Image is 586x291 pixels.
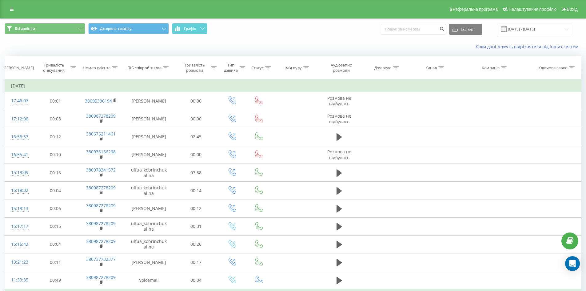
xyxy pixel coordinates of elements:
[381,24,446,35] input: Пошук за номером
[86,185,116,191] a: 380987278209
[39,63,69,73] div: Тривалість очікування
[11,131,27,143] div: 16:56:57
[174,200,218,217] td: 00:12
[86,131,116,137] a: 380676211461
[11,256,27,268] div: 13:21:23
[476,44,581,50] a: Коли дані можуть відрізнятися вiд інших систем
[85,98,112,104] a: 38095336194
[33,253,78,271] td: 00:11
[33,182,78,200] td: 00:04
[83,65,110,71] div: Номер клієнта
[86,167,116,173] a: 380978341572
[174,92,218,110] td: 00:00
[174,146,218,164] td: 00:00
[425,65,437,71] div: Канал
[538,65,568,71] div: Ключове слово
[224,63,238,73] div: Тип дзвінка
[5,23,85,34] button: Всі дзвінки
[124,128,174,146] td: [PERSON_NAME]
[374,65,392,71] div: Джерело
[11,167,27,179] div: 15:19:09
[174,110,218,128] td: 00:00
[11,113,27,125] div: 17:12:06
[184,26,196,31] span: Графік
[33,128,78,146] td: 00:12
[124,253,174,271] td: [PERSON_NAME]
[567,7,578,12] span: Вихід
[124,164,174,182] td: ulfua_kobrinchukalina
[127,65,161,71] div: ПІБ співробітника
[323,63,359,73] div: Аудіозапис розмови
[33,200,78,217] td: 00:06
[86,274,116,280] a: 380987278209
[124,271,174,289] td: Voicemail
[33,164,78,182] td: 00:16
[11,220,27,232] div: 15:17:17
[124,235,174,253] td: ulfua_kobrinchukalina
[86,220,116,226] a: 380987278209
[86,238,116,244] a: 380987278209
[86,113,116,119] a: 380987278209
[11,149,27,161] div: 16:55:41
[124,146,174,164] td: [PERSON_NAME]
[453,7,498,12] span: Реферальна програма
[565,256,580,271] div: Open Intercom Messenger
[124,92,174,110] td: [PERSON_NAME]
[11,274,27,286] div: 11:33:35
[124,200,174,217] td: [PERSON_NAME]
[124,217,174,235] td: ulfua_kobrinchukalina
[174,217,218,235] td: 00:31
[174,253,218,271] td: 00:17
[449,24,482,35] button: Експорт
[86,256,116,262] a: 380737732377
[11,95,27,107] div: 17:46:07
[33,271,78,289] td: 00:49
[327,95,351,107] span: Розмова не відбулась
[179,63,210,73] div: Тривалість розмови
[124,182,174,200] td: ulfua_kobrinchukalina
[11,184,27,196] div: 15:18:32
[174,128,218,146] td: 02:45
[172,23,207,34] button: Графік
[33,110,78,128] td: 00:08
[482,65,500,71] div: Кампанія
[251,65,264,71] div: Статус
[88,23,169,34] button: Джерела трафіку
[3,65,34,71] div: [PERSON_NAME]
[327,113,351,124] span: Розмова не відбулась
[174,235,218,253] td: 00:26
[15,26,35,31] span: Всі дзвінки
[33,217,78,235] td: 00:15
[33,92,78,110] td: 00:01
[33,146,78,164] td: 00:10
[11,203,27,215] div: 15:18:13
[124,110,174,128] td: [PERSON_NAME]
[5,80,581,92] td: [DATE]
[33,235,78,253] td: 00:04
[174,164,218,182] td: 07:58
[327,149,351,160] span: Розмова не відбулась
[11,238,27,250] div: 15:16:43
[508,7,556,12] span: Налаштування профілю
[86,203,116,208] a: 380987278209
[86,149,116,155] a: 380936156298
[285,65,302,71] div: Ім'я пулу
[174,271,218,289] td: 00:04
[174,182,218,200] td: 00:14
